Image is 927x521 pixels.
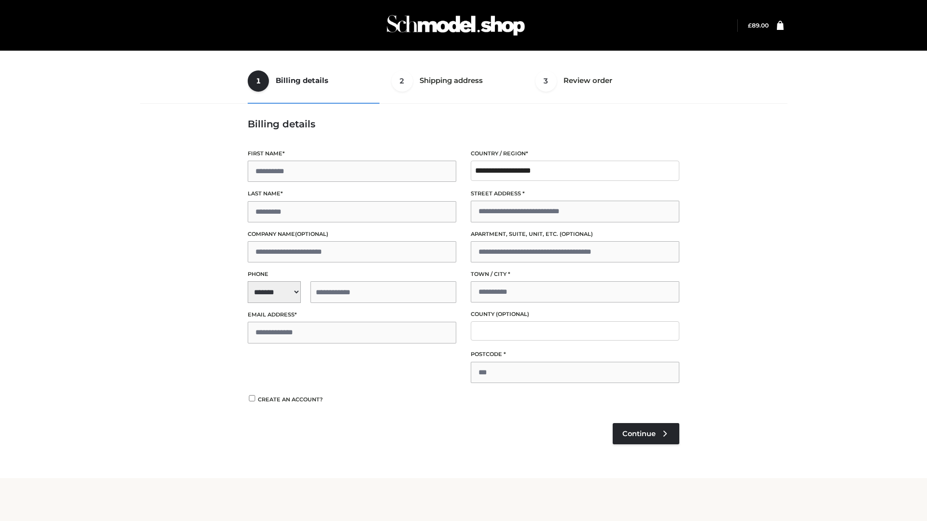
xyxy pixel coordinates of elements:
[471,149,679,158] label: Country / Region
[471,230,679,239] label: Apartment, suite, unit, etc.
[560,231,593,237] span: (optional)
[248,118,679,130] h3: Billing details
[248,395,256,401] input: Create an account?
[248,149,456,158] label: First name
[748,22,769,29] a: £89.00
[248,230,456,239] label: Company name
[613,423,679,444] a: Continue
[248,189,456,198] label: Last name
[471,350,679,359] label: Postcode
[471,270,679,279] label: Town / City
[496,311,529,317] span: (optional)
[471,189,679,198] label: Street address
[748,22,769,29] bdi: 89.00
[248,270,456,279] label: Phone
[248,310,456,319] label: Email address
[471,310,679,319] label: County
[622,429,656,438] span: Continue
[748,22,752,29] span: £
[295,231,328,237] span: (optional)
[258,396,323,403] span: Create an account?
[383,6,528,44] img: Schmodel Admin 964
